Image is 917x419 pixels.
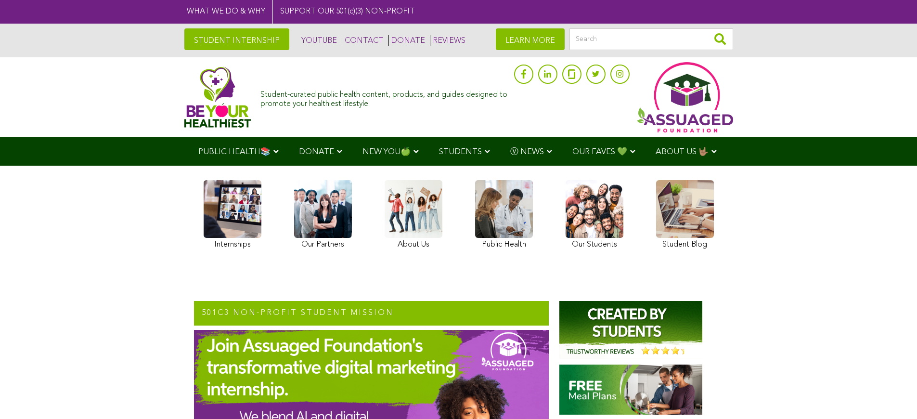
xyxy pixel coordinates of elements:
[388,35,425,46] a: DONATE
[198,148,271,156] span: PUBLIC HEALTH📚
[637,62,733,132] img: Assuaged App
[342,35,384,46] a: CONTACT
[559,365,702,415] img: Homepage-Free-Meal-Plans-Assuaged
[439,148,482,156] span: STUDENTS
[568,69,575,79] img: glassdoor
[559,301,702,359] img: Assuaged-Foundation-Student-Internship-Opportunity-Reviews-Mission-GIPHY-2
[194,301,549,326] h2: 501c3 NON-PROFIT STUDENT MISSION
[184,66,251,128] img: Assuaged
[184,137,733,166] div: Navigation Menu
[299,35,337,46] a: YOUTUBE
[510,148,544,156] span: Ⓥ NEWS
[362,148,411,156] span: NEW YOU🍏
[869,373,917,419] iframe: Chat Widget
[299,148,334,156] span: DONATE
[496,28,565,50] a: LEARN MORE
[184,28,289,50] a: STUDENT INTERNSHIP
[569,28,733,50] input: Search
[572,148,627,156] span: OUR FAVES 💚
[260,86,509,109] div: Student-curated public health content, products, and guides designed to promote your healthiest l...
[430,35,465,46] a: REVIEWS
[656,148,709,156] span: ABOUT US 🤟🏽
